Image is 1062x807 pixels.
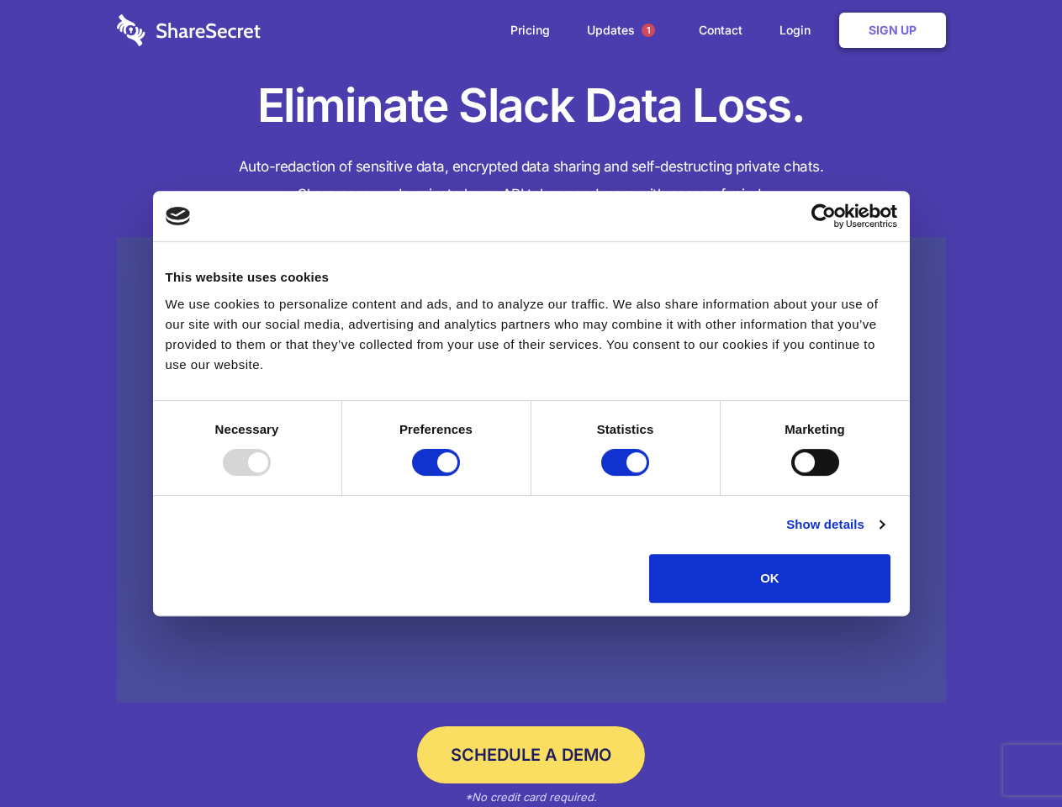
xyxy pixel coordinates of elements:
div: We use cookies to personalize content and ads, and to analyze our traffic. We also share informat... [166,294,897,375]
div: This website uses cookies [166,267,897,287]
strong: Statistics [597,422,654,436]
img: logo [166,207,191,225]
a: Schedule a Demo [417,726,645,783]
a: Usercentrics Cookiebot - opens in a new window [750,203,897,229]
img: logo-wordmark-white-trans-d4663122ce5f474addd5e946df7df03e33cb6a1c49d2221995e7729f52c070b2.svg [117,14,261,46]
span: 1 [642,24,655,37]
a: Login [763,4,836,56]
a: Sign Up [839,13,946,48]
h1: Eliminate Slack Data Loss. [117,76,946,136]
h4: Auto-redaction of sensitive data, encrypted data sharing and self-destructing private chats. Shar... [117,153,946,208]
a: Contact [682,4,759,56]
strong: Necessary [215,422,279,436]
a: Pricing [494,4,567,56]
a: Show details [786,514,884,535]
a: Wistia video thumbnail [117,237,946,704]
strong: Marketing [785,422,845,436]
button: OK [649,554,890,603]
strong: Preferences [399,422,473,436]
em: *No credit card required. [465,790,597,804]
